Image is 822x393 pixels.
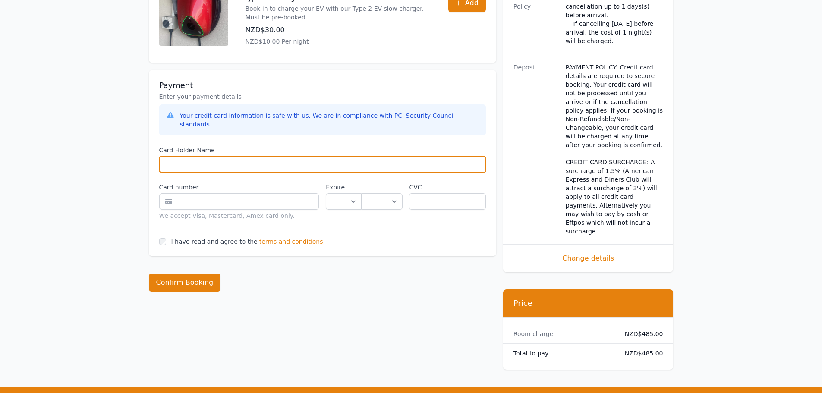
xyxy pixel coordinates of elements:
[513,298,663,308] h3: Price
[259,237,323,246] span: terms and conditions
[159,146,486,154] label: Card Holder Name
[409,183,485,192] label: CVC
[159,80,486,91] h3: Payment
[180,111,479,129] div: Your credit card information is safe with us. We are in compliance with PCI Security Council stan...
[159,211,319,220] div: We accept Visa, Mastercard, Amex card only.
[159,183,319,192] label: Card number
[513,330,611,338] dt: Room charge
[513,349,611,358] dt: Total to pay
[246,25,431,35] p: NZD$30.00
[513,63,559,236] dt: Deposit
[618,330,663,338] dd: NZD$485.00
[618,349,663,358] dd: NZD$485.00
[326,183,362,192] label: Expire
[246,4,431,22] p: Book in to charge your EV with our Type 2 EV slow charger. Must be pre-booked.
[246,37,431,46] p: NZD$10.00 Per night
[513,253,663,264] span: Change details
[171,238,258,245] label: I have read and agree to the
[566,63,663,236] dd: PAYMENT POLICY: Credit card details are required to secure booking. Your credit card will not be ...
[362,183,402,192] label: .
[159,92,486,101] p: Enter your payment details
[149,274,221,292] button: Confirm Booking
